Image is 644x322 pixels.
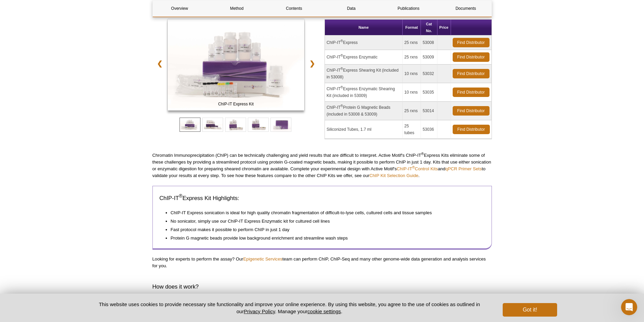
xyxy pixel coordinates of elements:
[340,104,343,108] sup: ®
[325,20,403,35] th: Name
[453,125,490,134] a: Find Distributor
[152,152,492,179] p: Chromatin Immunoprecipitation (ChIP) can be technically challenging and yield results that are di...
[439,0,493,17] a: Documents
[340,67,343,71] sup: ®
[307,308,341,314] button: cookie settings
[171,216,478,225] li: No sonicator, simply use our ChIP-IT Express Enzymatic kit for cultured cell lines
[152,56,167,71] a: ❮
[179,193,182,199] sup: ®
[421,83,437,102] td: 53035
[325,50,403,65] td: ChIP-IT Express Enzymatic
[453,38,490,47] a: Find Distributor
[503,303,557,317] button: Got it!
[437,20,451,35] th: Price
[421,120,437,139] td: 53036
[325,35,403,50] td: ChIP-IT Express
[171,207,478,216] li: ChIP-IT Express sonication is ideal for high quality chromatin fragmentation of difficult-to-lyse...
[169,101,303,107] span: ChIP-IT Express Kit
[421,50,437,65] td: 53009
[403,102,421,120] td: 25 rxns
[403,35,421,50] td: 25 rxns
[453,88,490,97] a: Find Distributor
[445,166,482,171] a: qPCR Primer Sets
[397,166,438,171] a: ChIP-IT®Control Kits
[340,39,343,43] sup: ®
[621,299,637,315] iframe: Intercom live chat
[160,194,485,202] h3: ChIP-IT Express Kit Highlights:
[421,102,437,120] td: 53014
[171,233,478,242] li: Protein G magnetic beads provide low background enrichment and streamline wash steps
[382,0,435,17] a: Publications
[168,19,305,110] img: ChIP-IT Express Kit
[340,85,343,89] sup: ®
[421,35,437,50] td: 53008
[267,0,321,17] a: Contents
[403,50,421,65] td: 25 rxns
[305,56,319,71] a: ❯
[421,20,437,35] th: Cat No.
[340,54,343,57] sup: ®
[171,225,478,233] li: Fast protocol makes it possible to perform ChIP in just 1 day
[324,0,378,17] a: Data
[412,165,415,169] sup: ®
[421,152,424,156] sup: ®
[369,173,419,178] a: ChIP Kit Selection Guide
[325,120,403,139] td: Siliconized Tubes, 1.7 ml
[152,256,492,269] p: Looking for experts to perform the assay? Our team can perform ChIP, ChIP-Seq and many other geno...
[325,102,403,120] td: ChIP-IT Protein G Magnetic Beads (included in 53008 & 53009)
[168,19,305,113] a: ChIP-IT Express Kit
[87,301,492,315] p: This website uses cookies to provide necessary site functionality and improve your online experie...
[403,120,421,139] td: 25 tubes
[403,83,421,102] td: 10 rxns
[325,83,403,102] td: ChIP-IT Express Enzymatic Shearing Kit (included in 53009)
[453,106,490,116] a: Find Distributor
[421,65,437,83] td: 53032
[403,20,421,35] th: Format
[325,65,403,83] td: ChIP-IT Express Shearing Kit (included in 53008)
[403,65,421,83] td: 10 rxns
[244,308,275,314] a: Privacy Policy
[210,0,264,17] a: Method
[453,52,490,62] a: Find Distributor
[243,256,283,262] a: Epigenetic Services
[153,0,207,17] a: Overview
[453,69,490,78] a: Find Distributor
[152,283,492,291] h3: How does it work?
